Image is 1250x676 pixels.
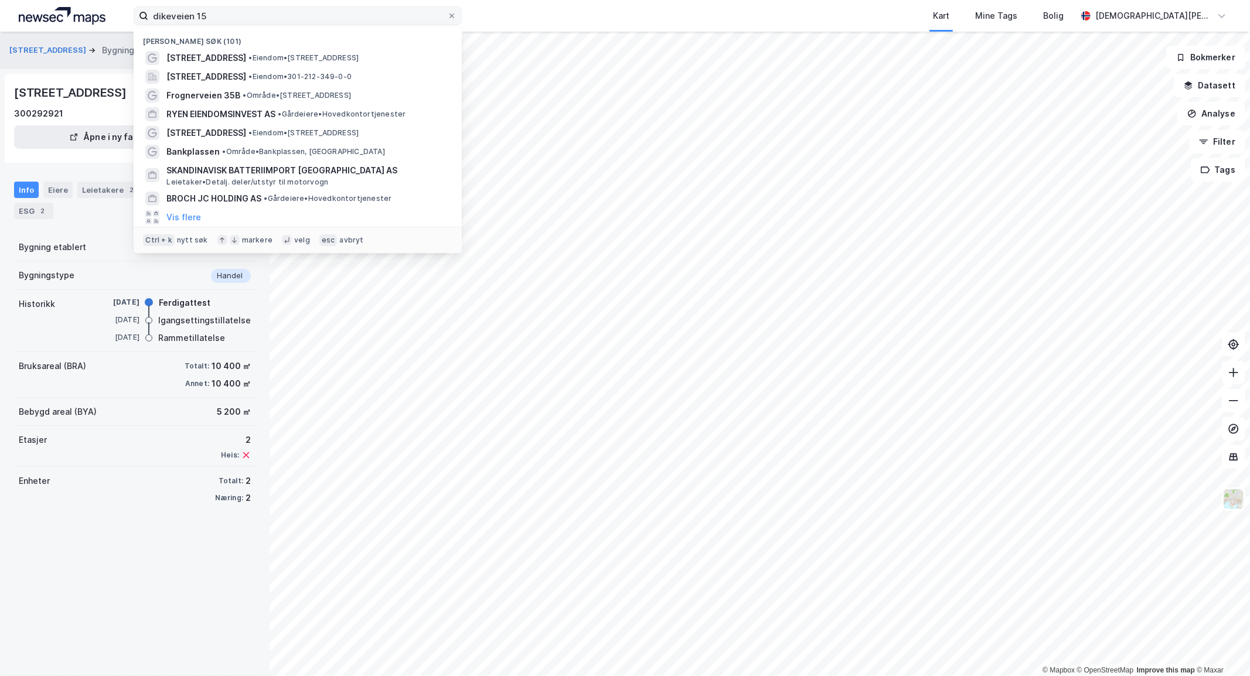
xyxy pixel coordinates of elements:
[975,9,1017,23] div: Mine Tags
[19,297,55,311] div: Historikk
[14,83,129,102] div: [STREET_ADDRESS]
[1043,666,1075,674] a: Mapbox
[158,331,225,345] div: Rammetillatelse
[319,234,338,246] div: esc
[212,377,251,391] div: 10 400 ㎡
[243,91,246,100] span: •
[166,88,240,103] span: Frognerveien 35B
[248,128,252,137] span: •
[278,110,281,118] span: •
[166,163,448,177] span: SKANDINAVISK BATTERIIMPORT [GEOGRAPHIC_DATA] AS
[248,72,252,81] span: •
[166,107,275,121] span: RYEN EIENDOMSINVEST AS
[19,240,86,254] div: Bygning etablert
[1191,620,1250,676] div: Kontrollprogram for chat
[14,203,53,219] div: ESG
[166,145,220,159] span: Bankplassen
[278,110,406,119] span: Gårdeiere • Hovedkontortjenester
[19,268,74,282] div: Bygningstype
[93,297,139,308] div: [DATE]
[933,9,949,23] div: Kart
[1177,102,1245,125] button: Analyse
[134,28,462,49] div: [PERSON_NAME] søk (101)
[264,194,267,203] span: •
[14,125,199,149] button: Åpne i ny fane
[166,126,246,140] span: [STREET_ADDRESS]
[166,210,201,224] button: Vis flere
[19,405,97,419] div: Bebygd areal (BYA)
[1077,666,1134,674] a: OpenStreetMap
[166,192,261,206] span: BROCH JC HOLDING AS
[14,107,63,121] div: 300292921
[246,474,251,488] div: 2
[1191,620,1250,676] iframe: Chat Widget
[177,235,208,245] div: nytt søk
[215,493,243,503] div: Næring:
[221,433,251,447] div: 2
[222,147,385,156] span: Område • Bankplassen, [GEOGRAPHIC_DATA]
[166,177,328,187] span: Leietaker • Detalj. deler/utstyr til motorvogn
[221,450,239,460] div: Heis:
[212,359,251,373] div: 10 400 ㎡
[1166,46,1245,69] button: Bokmerker
[1191,158,1245,182] button: Tags
[248,128,359,138] span: Eiendom • [STREET_ADDRESS]
[19,433,47,447] div: Etasjer
[294,235,310,245] div: velg
[159,296,210,310] div: Ferdigattest
[1222,488,1245,510] img: Z
[77,182,142,198] div: Leietakere
[9,45,88,56] button: [STREET_ADDRESS]
[185,379,209,388] div: Annet:
[1137,666,1195,674] a: Improve this map
[219,476,243,486] div: Totalt:
[339,235,363,245] div: avbryt
[19,359,86,373] div: Bruksareal (BRA)
[126,184,138,196] div: 2
[93,315,139,325] div: [DATE]
[166,70,246,84] span: [STREET_ADDRESS]
[185,361,209,371] div: Totalt:
[246,491,251,505] div: 2
[243,91,351,100] span: Område • [STREET_ADDRESS]
[1174,74,1245,97] button: Datasett
[248,53,359,63] span: Eiendom • [STREET_ADDRESS]
[222,147,226,156] span: •
[264,194,391,203] span: Gårdeiere • Hovedkontortjenester
[166,51,246,65] span: [STREET_ADDRESS]
[102,43,134,57] div: Bygning
[93,332,139,343] div: [DATE]
[1095,9,1212,23] div: [DEMOGRAPHIC_DATA][PERSON_NAME]
[19,474,50,488] div: Enheter
[19,7,105,25] img: logo.a4113a55bc3d86da70a041830d287a7e.svg
[143,234,175,246] div: Ctrl + k
[1189,130,1245,153] button: Filter
[248,72,352,81] span: Eiendom • 301-212-349-0-0
[242,235,273,245] div: markere
[1043,9,1064,23] div: Bolig
[217,405,251,419] div: 5 200 ㎡
[158,313,251,327] div: Igangsettingstillatelse
[148,7,447,25] input: Søk på adresse, matrikkel, gårdeiere, leietakere eller personer
[14,182,39,198] div: Info
[37,205,49,217] div: 2
[248,53,252,62] span: •
[43,182,73,198] div: Eiere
